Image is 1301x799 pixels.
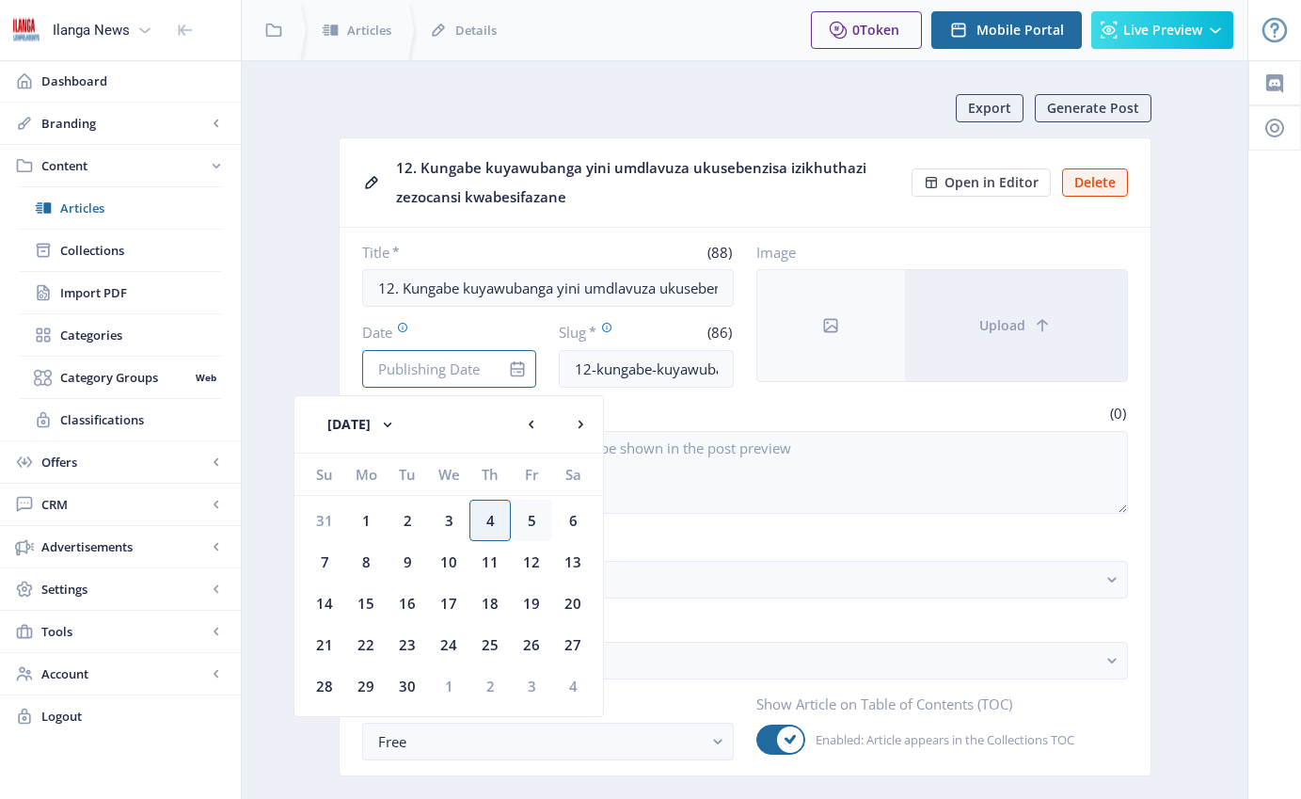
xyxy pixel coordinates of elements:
div: 26 [511,624,552,665]
span: Open in Editor [944,175,1039,190]
div: 20 [552,583,594,624]
div: Mo [345,454,387,495]
div: 12 [511,541,552,583]
span: Content [41,156,207,175]
div: 2 [387,500,428,541]
span: Categories [60,326,222,344]
div: 16 [387,583,428,624]
button: Free [362,723,734,760]
span: (86) [705,323,734,342]
div: Su [304,454,345,495]
input: Type Article Title ... [362,269,734,307]
button: [DATE] [309,406,415,443]
div: 23 [387,624,428,665]
div: Fr [511,454,552,495]
button: Live Preview [1091,11,1233,49]
label: Slug [559,322,639,343]
div: 31 [304,500,345,541]
label: Title [362,243,541,262]
span: Generate Post [1047,101,1139,116]
span: Branding [41,114,207,133]
div: Tu [387,454,428,495]
label: Classifications [362,614,1113,634]
div: 3 [428,500,469,541]
span: Tools [41,622,207,641]
span: Account [41,664,207,683]
span: Details [455,21,497,40]
span: Category Groups [60,368,189,387]
div: 4 [469,500,511,541]
nb-badge: Web [189,368,222,387]
div: 14 [304,583,345,624]
button: Choose Classifications [362,642,1128,679]
span: Dashboard [41,72,226,90]
div: 1 [345,500,387,541]
span: Token [860,21,899,39]
div: Ilanga News [53,9,130,51]
div: 11 [469,541,511,583]
button: Upload [905,270,1127,381]
input: this-is-how-a-slug-looks-like [559,350,734,388]
span: Export [968,101,1011,116]
div: 21 [304,624,345,665]
div: 29 [345,665,387,707]
label: Date [362,322,522,343]
span: Articles [347,21,391,40]
span: Mobile Portal [976,23,1064,38]
button: Choose Categories [362,561,1128,599]
nb-icon: info [508,360,527,378]
div: 4 [552,665,594,707]
div: 1 [428,665,469,707]
div: 27 [552,624,594,665]
span: (88) [705,243,734,262]
a: Categories [19,314,222,356]
input: Publishing Date [362,350,537,388]
span: Offers [41,453,207,471]
div: 30 [387,665,428,707]
span: CRM [41,495,207,514]
a: Collections [19,230,222,271]
div: 13 [552,541,594,583]
a: Import PDF [19,272,222,313]
div: 28 [304,665,345,707]
img: 6e32966d-d278-493e-af78-9af65f0c2223.png [11,15,41,45]
div: 9 [387,541,428,583]
div: 18 [469,583,511,624]
div: We [428,454,469,495]
div: 22 [345,624,387,665]
div: 2 [469,665,511,707]
span: Settings [41,580,207,599]
a: Category GroupsWeb [19,357,222,398]
span: Enabled: Article appears in the Collections TOC [805,728,1074,751]
div: 12. Kungabe kuyawubanga yini umdlavuza ukusebenzisa izikhuthazi zezocansi kwabesifazane [396,153,900,212]
span: Articles [60,199,222,217]
div: 25 [469,624,511,665]
a: Articles [19,187,222,229]
div: 8 [345,541,387,583]
span: Live Preview [1123,23,1202,38]
button: 0Token [811,11,922,49]
button: Generate Post [1035,94,1151,122]
span: Upload [979,318,1025,333]
div: 17 [428,583,469,624]
div: 19 [511,583,552,624]
label: Image [756,243,1113,262]
span: Classifications [60,410,222,429]
a: Classifications [19,399,222,440]
div: 24 [428,624,469,665]
div: Sa [552,454,594,495]
div: 15 [345,583,387,624]
div: 3 [511,665,552,707]
button: Delete [1062,168,1128,197]
div: Th [469,454,511,495]
div: 5 [511,500,552,541]
span: Import PDF [60,283,222,302]
span: Collections [60,241,222,260]
span: Logout [41,707,226,726]
div: 7 [304,541,345,583]
span: Advertisements [41,537,207,556]
label: Categories [362,533,1113,553]
button: Open in Editor [912,168,1051,197]
div: 10 [428,541,469,583]
button: Mobile Portal [931,11,1082,49]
